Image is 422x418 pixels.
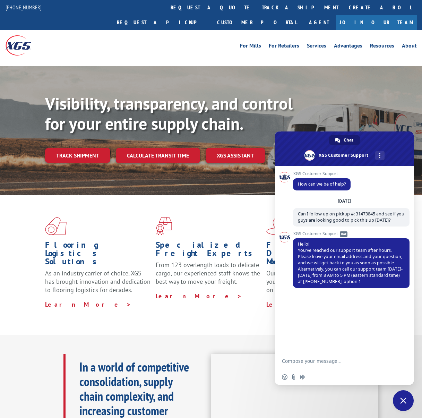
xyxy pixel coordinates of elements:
h1: Specialized Freight Experts [156,241,261,261]
span: Audio message [300,374,305,380]
a: Calculate transit time [116,148,200,163]
span: As an industry carrier of choice, XGS has brought innovation and dedication to flooring logistics... [45,269,150,294]
a: Track shipment [45,148,110,163]
a: About [402,43,417,51]
textarea: Compose your message... [282,358,391,364]
h1: Flagship Distribution Model [266,241,372,269]
span: How can we be of help? [298,181,346,187]
span: XGS Customer Support [293,231,410,236]
h1: Flooring Logistics Solutions [45,241,150,269]
b: Visibility, transparency, and control for your entire supply chain. [45,93,293,134]
a: Agent [302,15,336,30]
span: Hello! You've reached our support team after hours. Please leave your email address and your ques... [298,241,403,284]
a: Join Our Team [336,15,417,30]
span: Insert an emoji [282,374,287,380]
a: Services [307,43,326,51]
div: [DATE] [338,199,351,203]
a: Customer Portal [212,15,302,30]
a: Resources [370,43,394,51]
span: Chat [344,135,353,145]
p: From 123 overlength loads to delicate cargo, our experienced staff knows the best way to move you... [156,261,261,292]
a: Request a pickup [112,15,212,30]
a: [PHONE_NUMBER] [6,4,42,11]
span: XGS Customer Support [293,171,351,176]
span: Can I follow up on pickup #: 31473845 and see if you guys are looking good to pick this up [DATE]? [298,211,404,223]
span: Send a file [291,374,296,380]
a: For Retailers [269,43,299,51]
a: Advantages [334,43,362,51]
div: Chat [329,135,360,145]
a: XGS ASSISTANT [206,148,265,163]
a: For Mills [240,43,261,51]
div: More channels [375,151,385,160]
span: Our agile distribution network gives you nationwide inventory management on demand. [266,269,372,294]
img: xgs-icon-flagship-distribution-model-red [266,217,290,235]
div: Close chat [393,390,414,411]
img: xgs-icon-total-supply-chain-intelligence-red [45,217,67,235]
span: Bot [340,231,347,237]
img: xgs-icon-focused-on-flooring-red [156,217,172,235]
a: Learn More > [266,300,353,308]
a: Learn More > [156,292,242,300]
a: Learn More > [45,300,131,308]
